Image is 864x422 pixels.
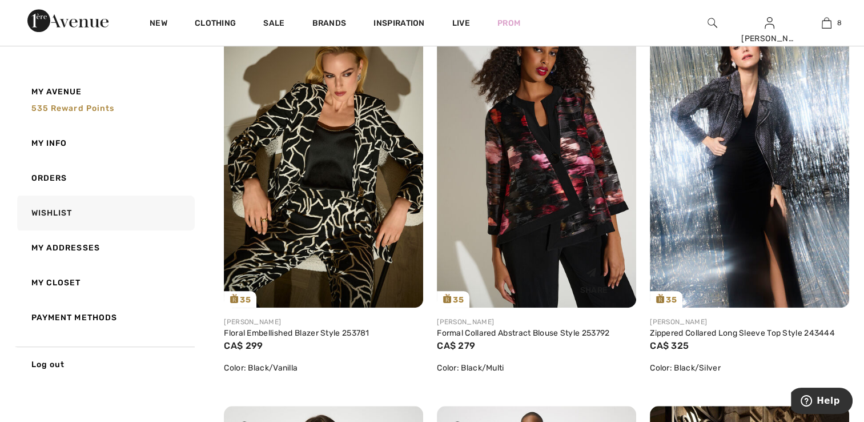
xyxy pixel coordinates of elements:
[650,362,849,374] div: Color: Black/Silver
[650,8,849,307] img: frank-lyman-jackets-blazers-black-silver_243444_1_a1f7_search.jpg
[312,18,347,30] a: Brands
[822,16,831,30] img: My Bag
[15,265,195,300] a: My Closet
[15,196,195,230] a: Wishlist
[650,328,835,338] a: Zippered Collared Long Sleeve Top Style 243444
[437,328,609,338] a: Formal Collared Abstract Blouse Style 253792
[791,388,853,416] iframe: Opens a widget where you can find more information
[15,230,195,265] a: My Addresses
[437,8,636,307] a: 35
[437,340,475,351] span: CA$ 279
[765,17,774,28] a: Sign In
[708,16,717,30] img: search the website
[224,317,423,327] div: [PERSON_NAME]
[452,17,470,29] a: Live
[798,16,854,30] a: 8
[373,18,424,30] span: Inspiration
[224,340,263,351] span: CA$ 299
[263,18,284,30] a: Sale
[837,18,842,28] span: 8
[437,8,636,307] img: joseph-ribkoff-jackets-blazers-black-multi_253792_5_8338_search.jpg
[437,362,636,374] div: Color: Black/Multi
[560,258,628,299] div: Share
[224,8,423,307] img: joseph-ribkoff-jackets-blazers-black-vanilla_253781_5_6c9b_search.jpg
[15,161,195,196] a: Orders
[224,328,369,338] a: Floral Embellished Blazer Style 253781
[27,9,108,32] img: 1ère Avenue
[15,126,195,161] a: My Info
[31,103,115,113] span: 535 Reward points
[497,17,520,29] a: Prom
[224,362,423,374] div: Color: Black/Vanilla
[765,16,774,30] img: My Info
[741,33,797,45] div: [PERSON_NAME]
[31,86,82,98] span: My Avenue
[224,8,423,307] a: 35
[150,18,167,30] a: New
[15,300,195,335] a: Payment Methods
[195,18,236,30] a: Clothing
[15,347,195,382] a: Log out
[650,8,849,307] a: 35
[650,317,849,327] div: [PERSON_NAME]
[437,317,636,327] div: [PERSON_NAME]
[650,340,689,351] span: CA$ 325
